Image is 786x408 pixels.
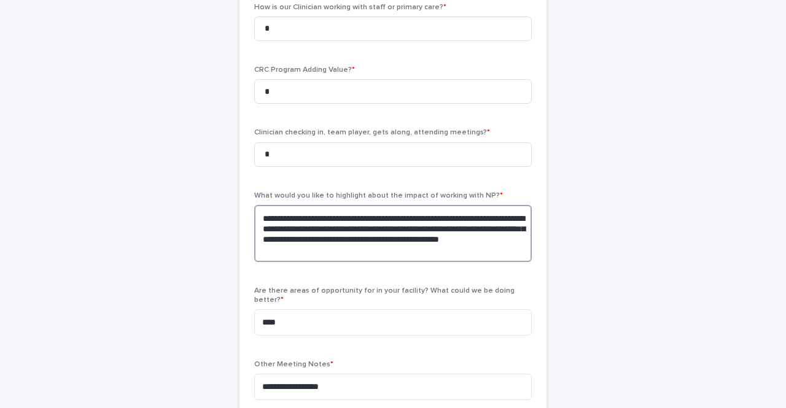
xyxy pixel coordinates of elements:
[254,66,355,74] span: CRC Program Adding Value?
[254,4,446,11] span: How is our Clinician working with staff or primary care?
[254,361,333,368] span: Other Meeting Notes
[254,192,503,199] span: What would you like to highlight about the impact of working with NP?
[254,129,490,136] span: Clinician checking in, team player, gets along, attending meetings?
[254,287,515,303] span: Are there areas of opportunity for in your facility? What could we be doing better?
